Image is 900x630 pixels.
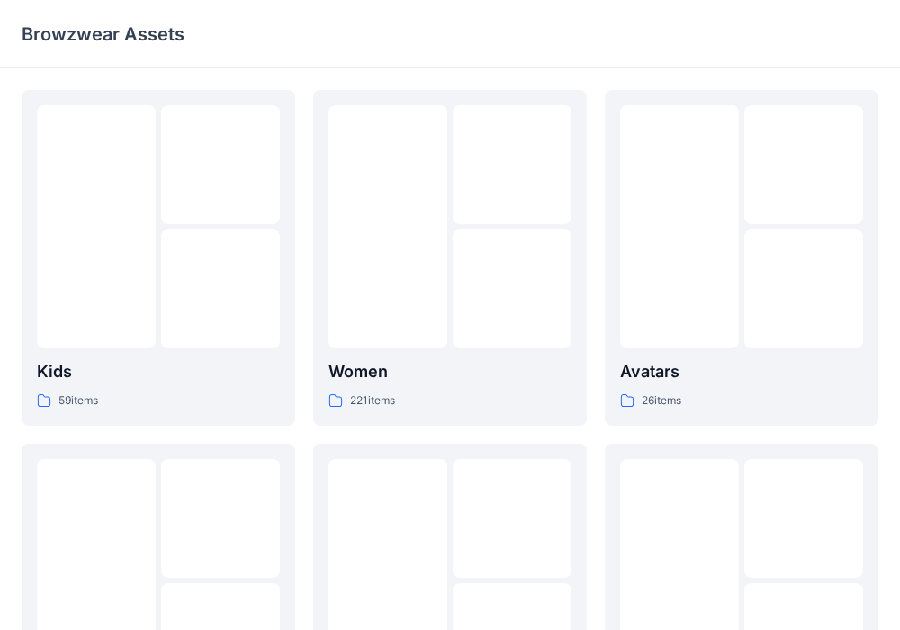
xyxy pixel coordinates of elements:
[58,391,98,410] p: 59 items
[328,359,571,384] p: Women
[605,90,878,426] a: Avatars26items
[22,90,295,426] a: Kids59items
[620,359,863,384] p: Avatars
[313,90,587,426] a: Women221items
[22,22,184,47] p: Browzwear Assets
[642,391,681,410] p: 26 items
[350,391,395,410] p: 221 items
[37,359,280,384] p: Kids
